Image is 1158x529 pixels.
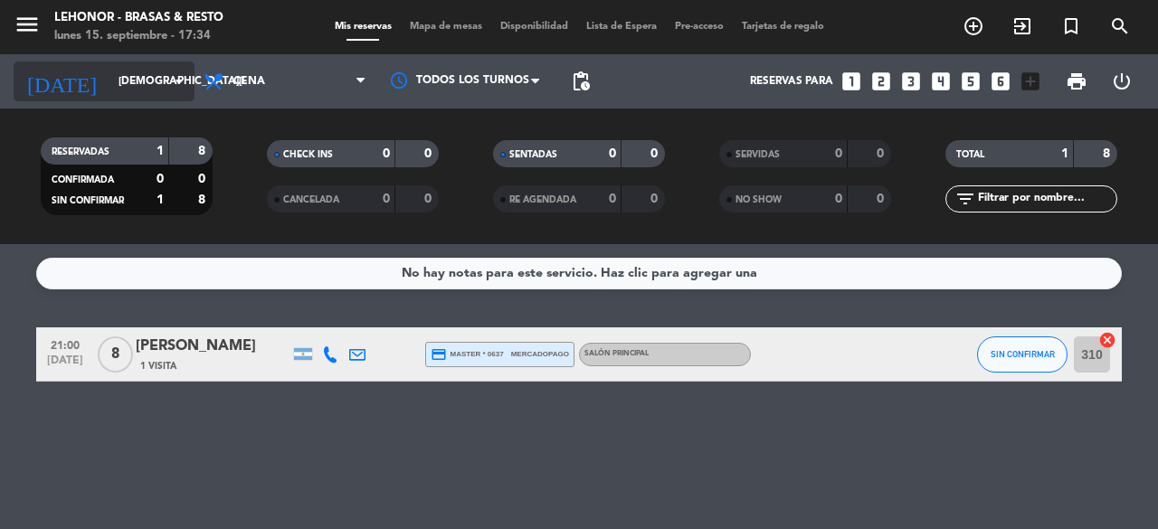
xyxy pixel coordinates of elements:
[283,150,333,159] span: CHECK INS
[43,354,88,375] span: [DATE]
[52,196,124,205] span: SIN CONFIRMAR
[1111,71,1133,92] i: power_settings_new
[650,147,661,160] strong: 0
[54,27,223,45] div: lunes 15. septiembre - 17:34
[14,11,41,38] i: menu
[52,175,114,184] span: CONFIRMADA
[736,150,780,159] span: SERVIDAS
[1098,331,1116,349] i: cancel
[14,61,109,101] i: [DATE]
[577,22,666,32] span: Lista de Espera
[383,193,390,205] strong: 0
[1099,54,1144,109] div: LOG OUT
[431,346,447,363] i: credit_card
[402,263,757,284] div: No hay notas para este servicio. Haz clic para agregar una
[877,147,887,160] strong: 0
[1066,71,1087,92] span: print
[750,75,833,88] span: Reservas para
[959,70,982,93] i: looks_5
[233,75,265,88] span: Cena
[899,70,923,93] i: looks_3
[666,22,733,32] span: Pre-acceso
[835,147,842,160] strong: 0
[424,147,435,160] strong: 0
[509,195,576,204] span: RE AGENDADA
[584,350,649,357] span: SALÓN PRINCIPAL
[989,70,1012,93] i: looks_6
[431,346,504,363] span: master * 0637
[383,147,390,160] strong: 0
[136,335,289,358] div: [PERSON_NAME]
[956,150,984,159] span: TOTAL
[977,336,1068,373] button: SIN CONFIRMAR
[840,70,863,93] i: looks_one
[1019,70,1042,93] i: add_box
[424,193,435,205] strong: 0
[98,336,133,373] span: 8
[877,193,887,205] strong: 0
[1103,147,1114,160] strong: 8
[954,188,976,210] i: filter_list
[157,145,164,157] strong: 1
[168,71,190,92] i: arrow_drop_down
[157,194,164,206] strong: 1
[570,71,592,92] span: pending_actions
[609,147,616,160] strong: 0
[198,173,209,185] strong: 0
[963,15,984,37] i: add_circle_outline
[157,173,164,185] strong: 0
[283,195,339,204] span: CANCELADA
[835,193,842,205] strong: 0
[509,150,557,159] span: SENTADAS
[733,22,833,32] span: Tarjetas de regalo
[1011,15,1033,37] i: exit_to_app
[54,9,223,27] div: Lehonor - Brasas & Resto
[609,193,616,205] strong: 0
[991,349,1055,359] span: SIN CONFIRMAR
[198,194,209,206] strong: 8
[140,359,176,373] span: 1 Visita
[43,334,88,354] span: 21:00
[198,145,209,157] strong: 8
[650,193,661,205] strong: 0
[491,22,577,32] span: Disponibilidad
[52,147,109,156] span: RESERVADAS
[929,70,953,93] i: looks_4
[401,22,491,32] span: Mapa de mesas
[1109,15,1131,37] i: search
[1061,147,1068,160] strong: 1
[14,11,41,44] button: menu
[869,70,893,93] i: looks_two
[976,189,1116,209] input: Filtrar por nombre...
[326,22,401,32] span: Mis reservas
[1060,15,1082,37] i: turned_in_not
[511,348,569,360] span: mercadopago
[736,195,782,204] span: NO SHOW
